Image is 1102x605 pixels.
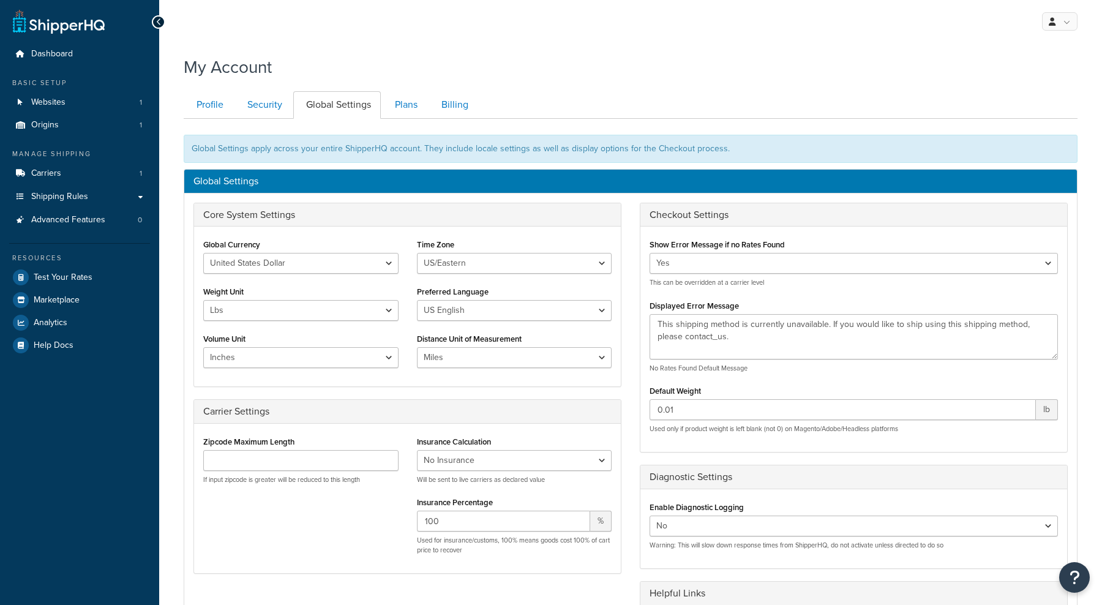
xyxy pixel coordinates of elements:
li: Advanced Features [9,209,150,231]
span: Shipping Rules [31,192,88,202]
textarea: This shipping method is currently unavailable. If you would like to ship using this shipping meth... [650,314,1058,359]
label: Enable Diagnostic Logging [650,503,744,512]
span: Marketplace [34,295,80,306]
button: Open Resource Center [1059,562,1090,593]
a: Websites 1 [9,91,150,114]
p: No Rates Found Default Message [650,364,1058,373]
p: If input zipcode is greater will be reduced to this length [203,475,399,484]
a: Global Settings [293,91,381,119]
a: Test Your Rates [9,266,150,288]
span: 1 [140,168,142,179]
label: Default Weight [650,386,701,396]
p: Used only if product weight is left blank (not 0) on Magento/Adobe/Headless platforms [650,424,1058,434]
a: Analytics [9,312,150,334]
h3: Helpful Links [650,588,1058,599]
a: ShipperHQ Home [13,9,105,34]
a: Plans [382,91,427,119]
span: lb [1036,399,1058,420]
label: Global Currency [203,240,260,249]
h3: Diagnostic Settings [650,472,1058,483]
p: Used for insurance/customs, 100% means goods cost 100% of cart price to recover [417,536,612,555]
a: Origins 1 [9,114,150,137]
a: Security [234,91,292,119]
a: Carriers 1 [9,162,150,185]
span: Websites [31,97,66,108]
a: Shipping Rules [9,186,150,208]
span: Help Docs [34,340,73,351]
span: 0 [138,215,142,225]
h1: My Account [184,55,272,79]
p: This can be overridden at a carrier level [650,278,1058,287]
a: Dashboard [9,43,150,66]
p: Will be sent to live carriers as declared value [417,475,612,484]
label: Insurance Calculation [417,437,491,446]
a: Billing [429,91,478,119]
div: Manage Shipping [9,149,150,159]
span: Carriers [31,168,61,179]
label: Zipcode Maximum Length [203,437,294,446]
label: Show Error Message if no Rates Found [650,240,785,249]
h3: Checkout Settings [650,209,1058,220]
h3: Global Settings [193,176,1068,187]
span: Dashboard [31,49,73,59]
a: Marketplace [9,289,150,311]
li: Origins [9,114,150,137]
span: Advanced Features [31,215,105,225]
a: Advanced Features 0 [9,209,150,231]
label: Distance Unit of Measurement [417,334,522,344]
span: 1 [140,120,142,130]
span: Test Your Rates [34,272,92,283]
li: Carriers [9,162,150,185]
span: % [590,511,612,532]
label: Preferred Language [417,287,489,296]
a: Help Docs [9,334,150,356]
label: Displayed Error Message [650,301,739,310]
li: Websites [9,91,150,114]
label: Weight Unit [203,287,244,296]
div: Basic Setup [9,78,150,88]
span: Origins [31,120,59,130]
div: Global Settings apply across your entire ShipperHQ account. They include locale settings as well ... [184,135,1078,163]
h3: Core System Settings [203,209,612,220]
span: 1 [140,97,142,108]
a: Profile [184,91,233,119]
p: Warning: This will slow down response times from ShipperHQ, do not activate unless directed to do so [650,541,1058,550]
span: Analytics [34,318,67,328]
h3: Carrier Settings [203,406,612,417]
label: Insurance Percentage [417,498,493,507]
div: Resources [9,253,150,263]
label: Time Zone [417,240,454,249]
label: Volume Unit [203,334,246,344]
